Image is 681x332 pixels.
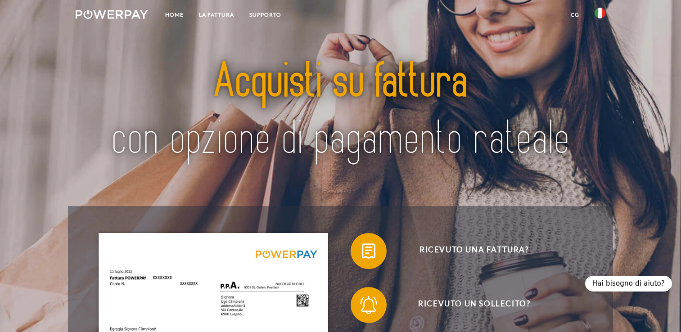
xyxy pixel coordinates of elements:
[242,7,289,23] a: Supporto
[191,7,242,23] a: LA FATTURA
[76,10,148,19] img: logo-powerpay-white.svg
[585,276,672,292] div: Hai bisogno di aiuto?
[158,7,191,23] a: Home
[357,294,380,316] img: qb_bell.svg
[357,240,380,262] img: qb_bill.svg
[364,287,585,323] span: Ricevuto un sollecito?
[351,287,585,323] button: Ricevuto un sollecito?
[351,233,585,269] button: Ricevuto una fattura?
[563,7,587,23] a: CG
[364,233,585,269] span: Ricevuto una fattura?
[595,8,605,18] img: it
[102,33,579,189] img: title-powerpay_it.svg
[645,296,674,325] iframe: Pulsante per aprire la finestra di messaggistica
